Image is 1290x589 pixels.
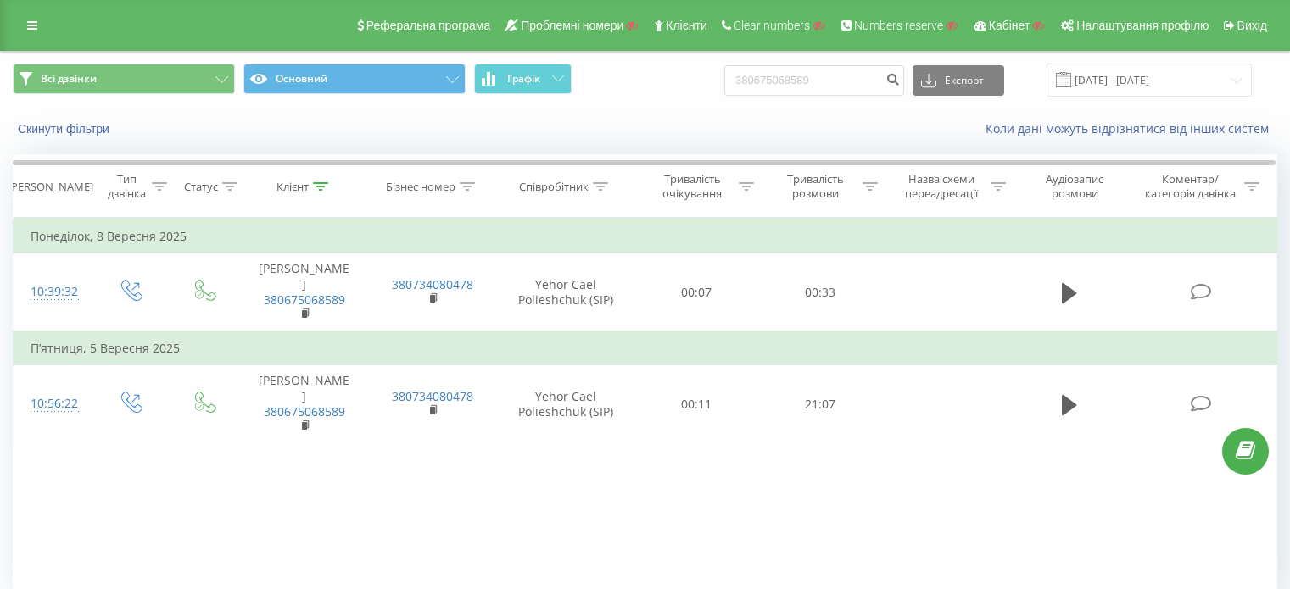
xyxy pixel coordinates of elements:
[392,276,473,292] a: 380734080478
[497,365,635,443] td: Yehor Cael Polieshchuk (SIP)
[1141,172,1240,201] div: Коментар/категорія дзвінка
[474,64,572,94] button: Графік
[519,180,589,194] div: Співробітник
[392,388,473,404] a: 380734080478
[386,180,455,194] div: Бізнес номер
[635,253,758,331] td: 00:07
[521,19,623,32] span: Проблемні номери
[507,73,540,85] span: Графік
[724,65,904,96] input: Пошук за номером
[240,365,368,443] td: [PERSON_NAME]
[31,387,75,420] div: 10:56:22
[773,172,858,201] div: Тривалість розмови
[651,172,735,201] div: Тривалість очікування
[13,64,235,94] button: Всі дзвінки
[1237,19,1267,32] span: Вихід
[264,403,345,420] a: 380675068589
[14,331,1277,365] td: П’ятниця, 5 Вересня 2025
[41,72,97,86] span: Всі дзвінки
[243,64,466,94] button: Основний
[734,19,810,32] span: Clear numbers
[276,180,309,194] div: Клієнт
[897,172,986,201] div: Назва схеми переадресації
[8,180,93,194] div: [PERSON_NAME]
[497,253,635,331] td: Yehor Cael Polieshchuk (SIP)
[989,19,1030,32] span: Кабінет
[758,253,881,331] td: 00:33
[854,19,943,32] span: Numbers reserve
[1076,19,1209,32] span: Налаштування профілю
[264,292,345,308] a: 380675068589
[107,172,147,201] div: Тип дзвінка
[635,365,758,443] td: 00:11
[31,275,75,308] div: 10:39:32
[758,365,881,443] td: 21:07
[184,180,218,194] div: Статус
[13,121,118,136] button: Скинути фільтри
[366,19,491,32] span: Реферальна програма
[913,65,1004,96] button: Експорт
[986,120,1277,136] a: Коли дані можуть відрізнятися вiд інших систем
[240,253,368,331] td: [PERSON_NAME]
[14,219,1277,253] td: Понеділок, 8 Вересня 2025
[666,19,707,32] span: Клієнти
[1025,172,1125,201] div: Аудіозапис розмови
